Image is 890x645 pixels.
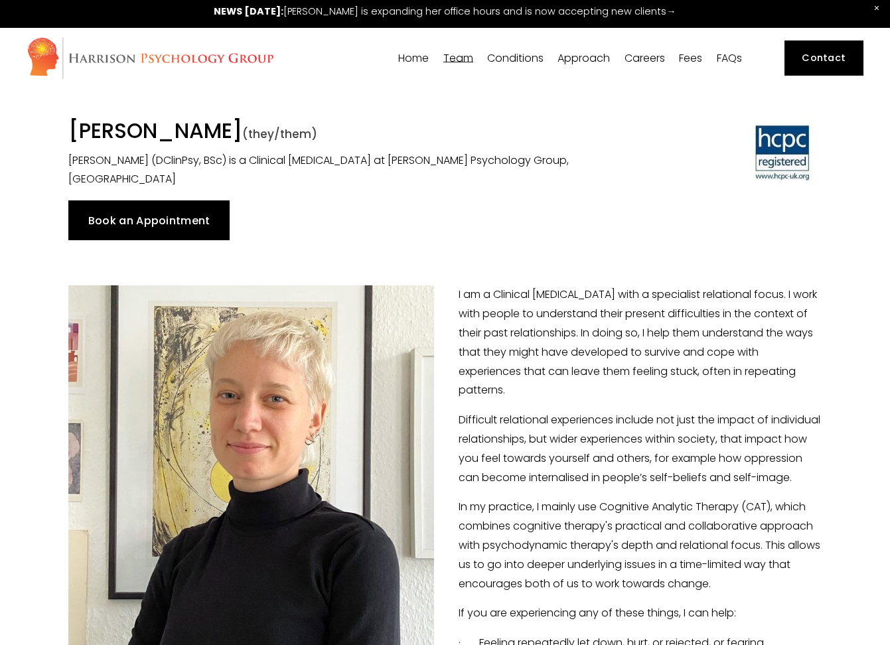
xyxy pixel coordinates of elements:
span: (they/them) [242,126,317,142]
a: Careers [625,52,665,64]
a: FAQs [717,52,742,64]
p: I am a Clinical [MEDICAL_DATA] with a specialist relational focus. I work with people to understa... [68,285,822,400]
a: Home [398,52,429,64]
p: If you are experiencing any of these things, I can help: [68,604,822,623]
h1: [PERSON_NAME] [68,118,627,147]
img: Harrison Psychology Group [27,36,274,80]
span: Approach [557,53,610,64]
p: In my practice, I mainly use Cognitive Analytic Therapy (CAT), which combines cognitive therapy's... [68,498,822,593]
a: Contact [784,40,863,76]
span: Team [443,53,473,64]
p: Difficult relational experiences include not just the impact of individual relationships, but wid... [68,411,822,487]
a: Book an Appointment [68,200,230,240]
a: folder dropdown [443,52,473,64]
span: Conditions [487,53,544,64]
p: [PERSON_NAME] (DClinPsy, BSc) is a Clinical [MEDICAL_DATA] at [PERSON_NAME] Psychology Group, [GE... [68,151,627,190]
a: folder dropdown [557,52,610,64]
a: Fees [679,52,702,64]
a: folder dropdown [487,52,544,64]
